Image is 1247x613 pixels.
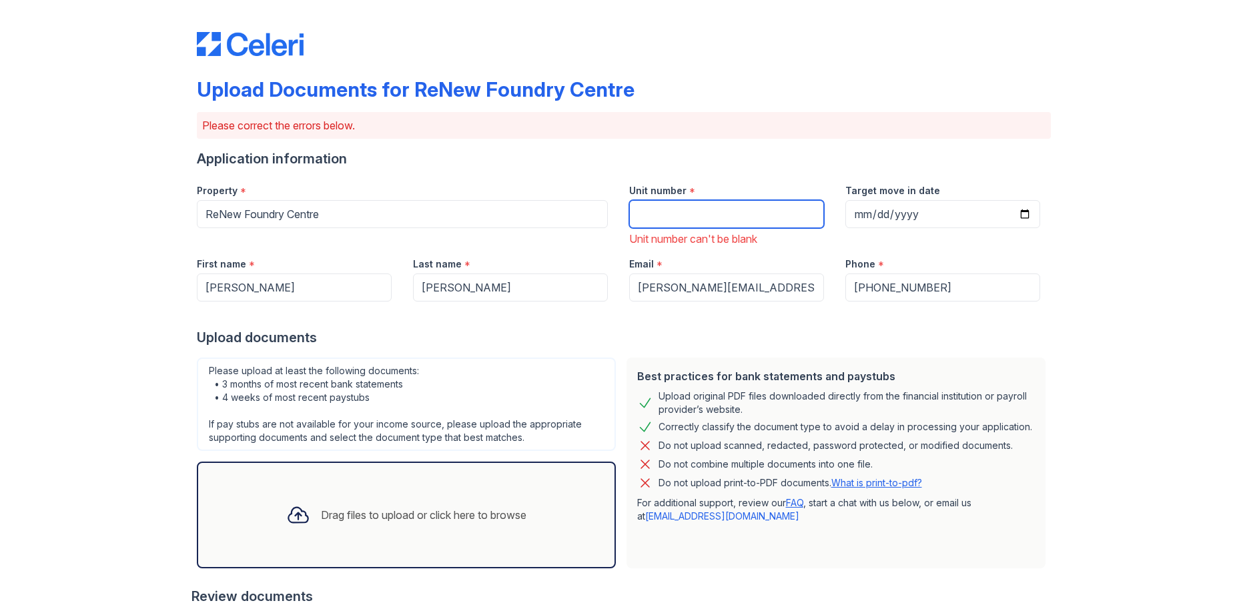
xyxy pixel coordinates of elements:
p: Please correct the errors below. [202,117,1046,133]
label: First name [197,257,246,271]
label: Target move in date [845,184,940,197]
label: Unit number [629,184,687,197]
div: Unit number can't be blank [629,231,824,247]
div: Drag files to upload or click here to browse [321,507,526,523]
p: Do not upload print-to-PDF documents. [659,476,922,490]
div: Upload Documents for ReNew Foundry Centre [197,77,635,101]
label: Property [197,184,238,197]
label: Last name [413,257,462,271]
div: Upload original PDF files downloaded directly from the financial institution or payroll provider’... [659,390,1035,416]
a: FAQ [786,497,803,508]
a: [EMAIL_ADDRESS][DOMAIN_NAME] [645,510,799,522]
div: Best practices for bank statements and paystubs [637,368,1035,384]
a: What is print-to-pdf? [831,477,922,488]
div: Upload documents [197,328,1051,347]
div: Review documents [191,587,1051,606]
p: For additional support, review our , start a chat with us below, or email us at [637,496,1035,523]
div: Please upload at least the following documents: • 3 months of most recent bank statements • 4 wee... [197,358,616,451]
img: CE_Logo_Blue-a8612792a0a2168367f1c8372b55b34899dd931a85d93a1a3d3e32e68fde9ad4.png [197,32,304,56]
div: Do not upload scanned, redacted, password protected, or modified documents. [659,438,1013,454]
div: Correctly classify the document type to avoid a delay in processing your application. [659,419,1032,435]
div: Do not combine multiple documents into one file. [659,456,873,472]
label: Phone [845,257,875,271]
div: Application information [197,149,1051,168]
label: Email [629,257,654,271]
